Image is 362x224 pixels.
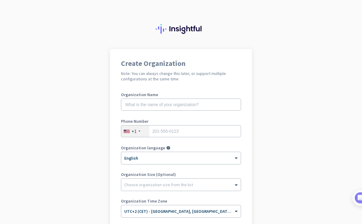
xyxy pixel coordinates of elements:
[121,119,241,123] label: Phone Number
[166,146,170,150] i: help
[121,93,241,97] label: Organization Name
[121,99,241,111] input: What is the name of your organization?
[121,71,241,82] h2: Note: You can always change this later, or support multiple configurations at the same time
[156,24,206,34] img: Insightful
[121,199,241,203] label: Organization Time Zone
[121,146,165,150] label: Organization language
[121,60,241,67] h1: Create Organization
[121,125,241,137] input: 201-555-0123
[121,172,241,177] label: Organization Size (Optional)
[132,128,137,134] div: +1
